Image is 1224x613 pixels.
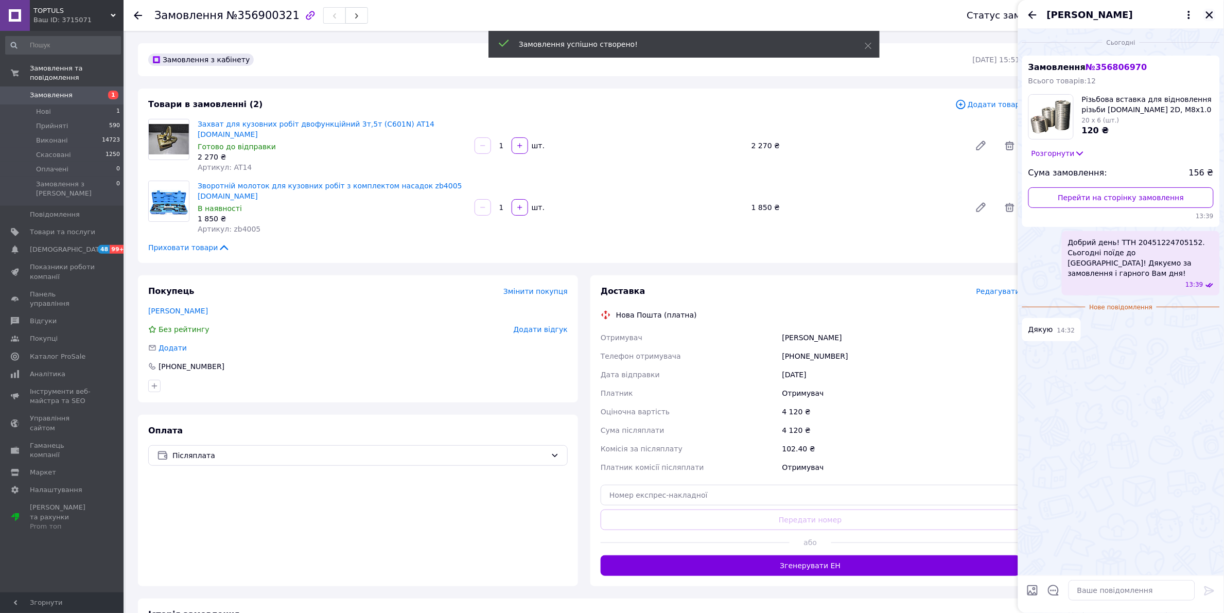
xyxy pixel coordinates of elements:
[30,334,58,343] span: Покупці
[154,9,223,22] span: Замовлення
[198,225,260,233] span: Артикул: zb4005
[36,121,68,131] span: Прийняті
[36,180,116,198] span: Замовлення з [PERSON_NAME]
[30,245,106,254] span: [DEMOGRAPHIC_DATA]
[30,64,124,82] span: Замовлення та повідомлення
[30,468,56,477] span: Маркет
[1028,148,1088,159] button: Розгорнути
[1022,37,1220,47] div: 12.08.2025
[98,245,110,254] span: 48
[30,210,80,219] span: Повідомлення
[1103,39,1140,47] span: Сьогодні
[1047,8,1195,22] button: [PERSON_NAME]
[780,384,1022,402] div: Отримувач
[601,555,1020,576] button: Згенерувати ЕН
[116,107,120,116] span: 1
[226,9,300,22] span: №356900321
[976,287,1020,295] span: Редагувати
[1047,584,1060,597] button: Відкрити шаблони відповідей
[601,426,665,434] span: Сума післяплати
[36,136,68,145] span: Виконані
[110,245,127,254] span: 99+
[148,54,254,66] div: Замовлення з кабінету
[1086,62,1147,72] span: № 356806970
[149,124,189,154] img: Захват для кузовних робіт двофункційний 3т,5т (C601N) AT14 toptuls.com.ua
[519,39,839,49] div: Замовлення успішно створено!
[1000,197,1020,218] span: Видалити
[149,181,189,221] img: Зворотній мoлoтoк для кузовних poбіт з кoмплeктoм нacaдoк zb4005 toptuls.com.ua
[1082,126,1109,135] span: 120 ₴
[30,91,73,100] span: Замовлення
[198,214,466,224] div: 1 850 ₴
[601,408,670,416] span: Оціночна вартість
[747,200,967,215] div: 1 850 ₴
[30,485,82,495] span: Налаштування
[1082,117,1120,124] span: 20 x 6 (шт.)
[1203,9,1216,21] button: Закрити
[614,310,700,320] div: Нова Пошта (платна)
[148,99,263,109] span: Товари в замовленні (2)
[529,141,546,151] div: шт.
[30,441,95,460] span: Гаманець компанії
[955,99,1020,110] span: Додати товар
[780,421,1022,440] div: 4 120 ₴
[971,197,991,218] a: Редагувати
[33,6,111,15] span: TOPTULS
[780,347,1022,365] div: [PHONE_NUMBER]
[30,290,95,308] span: Панель управління
[780,402,1022,421] div: 4 120 ₴
[33,15,124,25] div: Ваш ID: 3715071
[148,242,230,253] span: Приховати товари
[1086,303,1157,312] span: Нове повідомлення
[1028,77,1096,85] span: Всього товарів: 12
[5,36,121,55] input: Пошук
[1026,9,1039,21] button: Назад
[967,10,1062,21] div: Статус замовлення
[36,150,71,160] span: Скасовані
[780,328,1022,347] div: [PERSON_NAME]
[148,286,195,296] span: Покупець
[1028,167,1107,179] span: Сума замовлення:
[30,352,85,361] span: Каталог ProSale
[158,361,225,372] div: [PHONE_NUMBER]
[134,10,142,21] div: Повернутися назад
[198,163,252,171] span: Артикул: AT14
[109,121,120,131] span: 590
[1047,8,1133,22] span: [PERSON_NAME]
[30,227,95,237] span: Товари та послуги
[116,180,120,198] span: 0
[30,414,95,432] span: Управління сайтом
[1068,237,1214,278] span: Добрий день! ТТН 20451224705152. Сьогодні поїде до [GEOGRAPHIC_DATA]! Дякуємо за замовлення і гар...
[108,91,118,99] span: 1
[1028,62,1147,72] span: Замовлення
[503,287,568,295] span: Змінити покупця
[172,450,547,461] span: Післяплата
[148,307,208,315] a: [PERSON_NAME]
[601,286,645,296] span: Доставка
[780,458,1022,477] div: Отримувач
[1185,281,1203,289] span: 13:39 12.08.2025
[514,325,568,334] span: Додати відгук
[30,522,95,531] div: Prom топ
[1028,212,1214,221] span: 13:39 12.08.2025
[1082,94,1214,115] span: Різьбова вставка для відновлення різьби [DOMAIN_NAME] 2D, М8х1.0
[601,485,1020,505] input: Номер експрес-накладної
[106,150,120,160] span: 1250
[973,56,1020,64] time: [DATE] 15:51
[30,317,57,326] span: Відгуки
[148,426,183,435] span: Оплата
[1029,95,1073,139] img: 5009147016_w100_h100_rezbovaya-vstavka-dlya.jpg
[30,503,95,531] span: [PERSON_NAME] та рахунки
[601,389,633,397] span: Платник
[102,136,120,145] span: 14723
[790,537,832,548] span: або
[30,262,95,281] span: Показники роботи компанії
[601,371,660,379] span: Дата відправки
[198,204,242,213] span: В наявності
[601,445,683,453] span: Комісія за післяплату
[1000,135,1020,156] span: Видалити
[1189,167,1214,179] span: 156 ₴
[36,107,51,116] span: Нові
[30,387,95,406] span: Інструменти веб-майстра та SEO
[198,152,466,162] div: 2 270 ₴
